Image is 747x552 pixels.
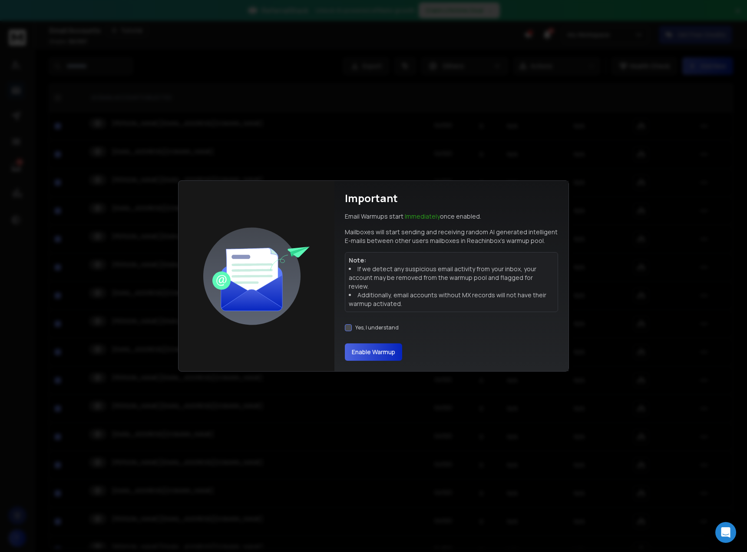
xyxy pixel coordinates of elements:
li: If we detect any suspicious email activity from your inbox, your account may be removed from the ... [349,265,554,291]
p: Note: [349,256,554,265]
label: Yes, I understand [355,324,399,331]
li: Additionally, email accounts without MX records will not have their warmup activated. [349,291,554,308]
p: Email Warmups start once enabled. [345,212,481,221]
button: Enable Warmup [345,343,402,361]
div: Open Intercom Messenger [715,522,736,543]
span: Immediately [405,212,440,220]
h1: Important [345,191,398,205]
p: Mailboxes will start sending and receiving random AI generated intelligent E-mails between other ... [345,228,558,245]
